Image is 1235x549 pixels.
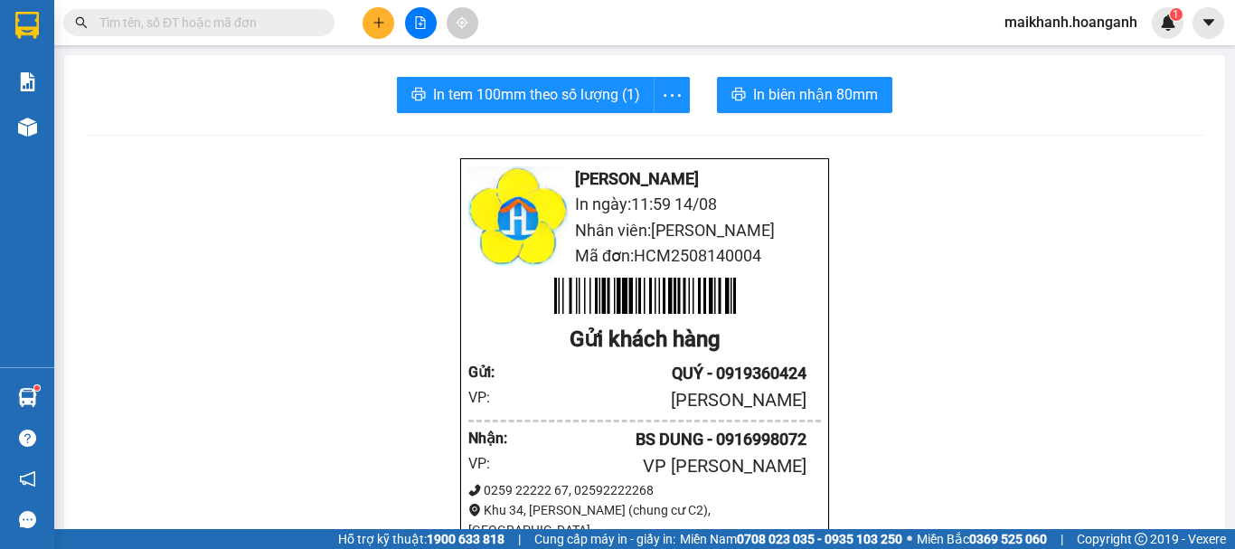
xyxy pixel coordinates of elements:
[513,386,806,414] div: [PERSON_NAME]
[513,427,806,452] div: BS DUNG - 0916998072
[990,11,1152,33] span: maikhanh.hoanganh
[433,83,640,106] span: In tem 100mm theo số lượng (1)
[1170,8,1183,21] sup: 1
[468,504,481,516] span: environment
[513,452,806,480] div: VP [PERSON_NAME]
[19,511,36,528] span: message
[518,529,521,549] span: |
[99,13,313,33] input: Tìm tên, số ĐT hoặc mã đơn
[75,16,88,29] span: search
[468,218,821,243] li: Nhân viên: [PERSON_NAME]
[731,87,746,104] span: printer
[18,72,37,91] img: solution-icon
[468,484,481,497] span: phone
[468,480,821,500] div: 0259 22222 67, 02592222268
[372,16,385,29] span: plus
[397,77,655,113] button: printerIn tem 100mm theo số lượng (1)
[414,16,427,29] span: file-add
[19,470,36,487] span: notification
[753,83,878,106] span: In biên nhận 80mm
[338,529,504,549] span: Hỗ trợ kỹ thuật:
[456,16,468,29] span: aim
[411,87,426,104] span: printer
[680,529,902,549] span: Miền Nam
[468,166,568,266] img: logo.jpg
[907,535,912,543] span: ⚪️
[363,7,394,39] button: plus
[1061,529,1063,549] span: |
[654,77,690,113] button: more
[405,7,437,39] button: file-add
[19,430,36,447] span: question-circle
[18,118,37,137] img: warehouse-icon
[15,12,39,39] img: logo-vxr
[468,452,513,475] div: VP:
[717,77,892,113] button: printerIn biên nhận 80mm
[655,84,689,107] span: more
[447,7,478,39] button: aim
[1173,8,1179,21] span: 1
[468,500,821,540] div: Khu 34, [PERSON_NAME] (chung cư C2), [GEOGRAPHIC_DATA]
[468,243,821,269] li: Mã đơn: HCM2508140004
[1160,14,1176,31] img: icon-new-feature
[468,386,513,409] div: VP:
[468,166,821,192] li: [PERSON_NAME]
[969,532,1047,546] strong: 0369 525 060
[468,192,821,217] li: In ngày: 11:59 14/08
[34,385,40,391] sup: 1
[917,529,1047,549] span: Miền Bắc
[18,388,37,407] img: warehouse-icon
[427,532,504,546] strong: 1900 633 818
[513,361,806,386] div: QUÝ - 0919360424
[534,529,675,549] span: Cung cấp máy in - giấy in:
[468,323,821,357] div: Gửi khách hàng
[468,427,513,450] div: Nhận :
[1193,7,1224,39] button: caret-down
[1201,14,1217,31] span: caret-down
[468,361,513,383] div: Gửi :
[737,532,902,546] strong: 0708 023 035 - 0935 103 250
[1135,533,1147,545] span: copyright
